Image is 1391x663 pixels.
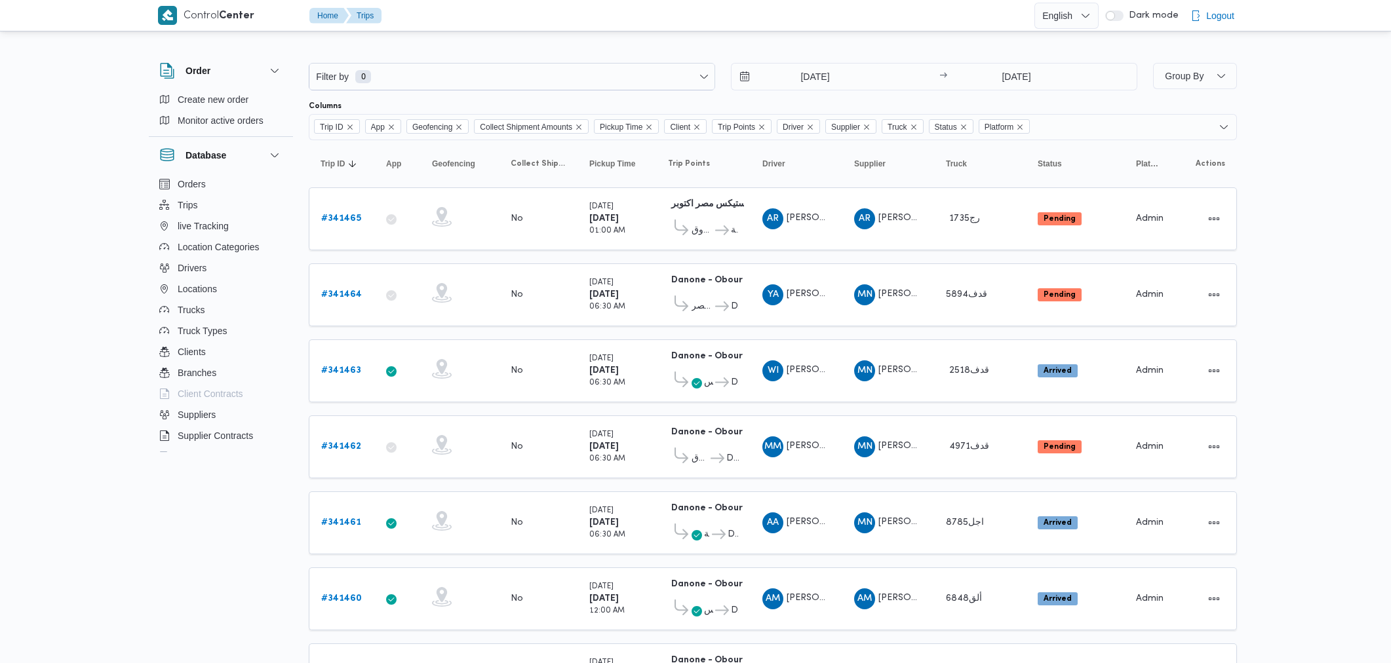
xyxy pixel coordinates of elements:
span: Truck [946,159,967,169]
span: Logout [1206,8,1234,24]
small: [DATE] [589,203,614,210]
button: Supplier [849,153,928,174]
b: Center [219,11,254,21]
span: App [365,119,401,134]
span: Orders [178,176,206,192]
small: 06:30 AM [589,379,625,387]
button: Logout [1185,3,1240,29]
span: Supplier [825,119,876,134]
small: 06:30 AM [589,455,625,463]
small: [DATE] [589,279,614,286]
div: Maina Najib Shfiq Qladah [854,436,875,457]
a: #341460 [321,591,362,607]
span: Trip Points [668,159,710,169]
span: Supplier [854,159,886,169]
span: [PERSON_NAME] [PERSON_NAME] [878,214,1030,222]
small: [DATE] [589,507,614,514]
span: Driver [783,120,804,134]
button: Geofencing [427,153,492,174]
b: Danone - Obour [671,276,743,284]
span: 4971قدف [949,442,989,451]
b: اجيليتى لوجيستيكس مصر اكتوبر [671,200,791,208]
span: Dark mode [1124,10,1179,21]
span: Client Contracts [178,386,243,402]
input: Press the down key to open a popover containing a calendar. [951,64,1082,90]
b: [DATE] [589,518,619,527]
span: [PERSON_NAME] [787,594,861,602]
span: YA [768,284,779,305]
span: قسم عين شمس [704,375,713,390]
span: MN [857,284,872,305]
span: Supplier Contracts [178,428,253,444]
b: Pending [1044,443,1076,451]
span: App [371,120,385,134]
span: MN [857,436,872,457]
button: Location Categories [154,237,288,257]
button: Actions [1204,588,1224,609]
button: Devices [154,446,288,467]
span: [PERSON_NAME] [787,442,861,450]
button: Home [309,8,349,24]
small: [DATE] [589,355,614,362]
span: AA [767,512,779,533]
span: 1735رج [949,214,980,223]
button: Remove Trip Points from selection in this group [758,123,766,131]
button: Actions [1204,284,1224,305]
button: Remove Truck from selection in this group [910,123,918,131]
span: Admin [1136,290,1164,299]
div: Maina Najib Shfiq Qladah [854,360,875,381]
div: No [511,213,523,225]
button: Actions [1204,512,1224,533]
div: Aisa Rzq Salamuah Sulaiaman [854,208,875,229]
div: Order [149,89,293,136]
span: Arrived [1038,364,1078,377]
div: → [939,72,947,81]
span: [PERSON_NAME] ال[PERSON_NAME] [787,366,948,374]
span: AM [857,588,872,609]
b: [DATE] [589,366,619,375]
div: Mahmood Muhammad Said Muhammad [762,436,783,457]
button: Monitor active orders [154,110,288,131]
button: Client Contracts [154,383,288,404]
b: # 341463 [321,366,361,375]
div: No [511,441,523,453]
button: Database [159,147,283,163]
span: قدف5894 [946,290,987,299]
span: Admin [1136,442,1164,451]
div: Albadraoi Abadalsadq Rafaai [762,512,783,533]
button: Trip IDSorted in descending order [315,153,368,174]
div: Maina Najib Shfiq Qladah [854,512,875,533]
span: [PERSON_NAME] قلاده [878,366,974,374]
button: Supplier Contracts [154,425,288,446]
img: X8yXhbKr1z7QwAAAABJRU5ErkJggg== [158,6,177,25]
button: Remove Geofencing from selection in this group [455,123,463,131]
span: 2518قدف [949,366,989,375]
span: [PERSON_NAME] [PERSON_NAME] [787,214,939,222]
button: Pickup Time [584,153,650,174]
span: Devices [178,449,210,464]
h3: Database [186,147,226,163]
span: Danone - Obour [731,603,739,618]
div: Abozaid Muhammad Abozaid Said [854,588,875,609]
span: Pickup Time [589,159,635,169]
b: Arrived [1044,367,1072,375]
span: Platform [979,119,1030,134]
span: Supplier [831,120,860,134]
span: Branches [178,365,216,381]
span: Status [929,119,973,134]
span: [PERSON_NAME] ال[PERSON_NAME] [787,290,948,298]
button: Remove Client from selection in this group [693,123,701,131]
b: Danone - Obour [671,580,743,588]
div: Wael Isamaail Alsaid Muhammad [762,360,783,381]
span: Client [664,119,707,134]
span: Truck Types [178,323,227,339]
span: الوجدي النزهة [731,223,739,238]
span: Arrived [1038,516,1078,529]
span: كارفور الشروق [692,223,713,238]
b: Danone - Obour [671,428,743,436]
span: Platform [1136,159,1160,169]
a: #341465 [321,211,361,227]
span: Trip ID; Sorted in descending order [321,159,345,169]
span: Pickup Time [594,119,659,134]
span: Clients [178,344,206,360]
